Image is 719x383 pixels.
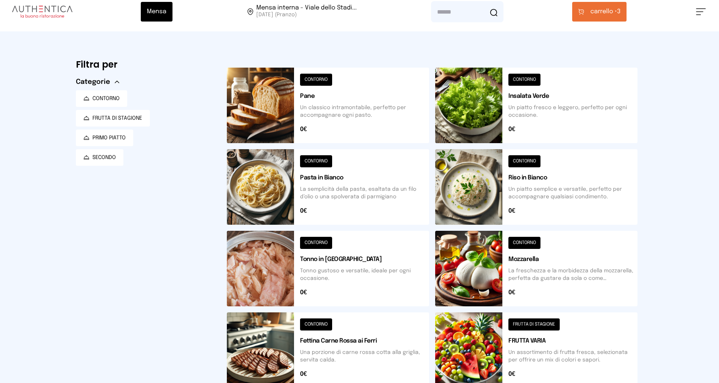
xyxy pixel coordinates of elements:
button: Categorie [76,77,119,87]
span: 3 [590,7,620,16]
span: FRUTTA DI STAGIONE [92,114,142,122]
span: Viale dello Stadio, 77, 05100 Terni TR, Italia [256,5,357,19]
span: SECONDO [92,154,116,161]
img: logo.8f33a47.png [12,6,72,18]
button: Mensa [141,2,172,22]
span: carrello • [590,7,617,16]
span: [DATE] (Pranzo) [256,11,357,19]
button: CONTORNO [76,90,127,107]
button: carrello •3 [572,2,627,22]
button: SECONDO [76,149,123,166]
button: FRUTTA DI STAGIONE [76,110,150,127]
span: PRIMO PIATTO [92,134,126,142]
span: CONTORNO [92,95,120,102]
span: Categorie [76,77,110,87]
button: PRIMO PIATTO [76,130,133,146]
h6: Filtra per [76,59,215,71]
